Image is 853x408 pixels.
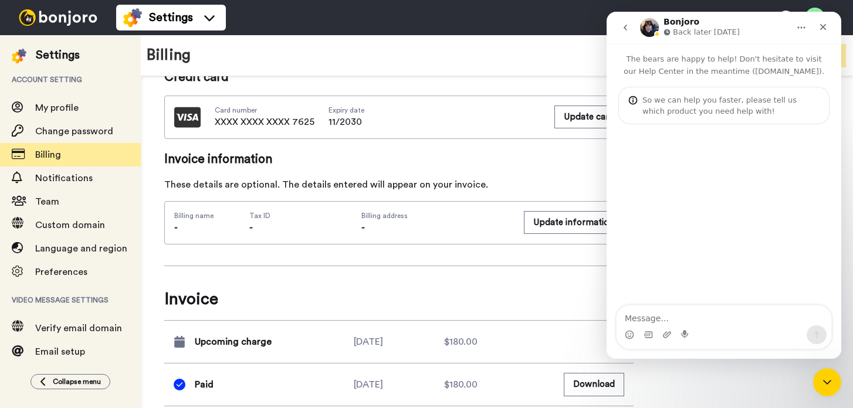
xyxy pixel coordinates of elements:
span: Billing address [361,211,511,220]
span: Custom domain [35,220,105,230]
span: - [361,223,365,232]
span: Preferences [35,267,87,277]
span: My profile [35,103,79,113]
span: Settings [149,9,193,26]
span: Collapse menu [53,377,101,386]
span: Billing [35,150,61,159]
span: Billing name [174,211,214,220]
div: These details are optional. The details entered will appear on your invoice. [164,178,634,192]
span: Verify email domain [35,324,122,333]
a: Update information [524,211,624,234]
span: Change password [35,127,113,136]
button: Download [564,373,624,396]
span: Language and region [35,244,127,253]
span: - [174,223,178,232]
span: Invoice information [164,151,634,168]
div: $180.00 [444,335,534,349]
div: [DATE] [354,378,444,392]
img: settings-colored.svg [12,49,26,63]
span: Invoice [164,287,634,311]
span: XXXX XXXX XXXX 7625 [215,115,314,129]
span: Team [35,197,59,206]
div: Settings [36,47,80,63]
img: settings-colored.svg [123,8,142,27]
img: bj-logo-header-white.svg [14,9,102,26]
iframe: Intercom live chat [607,12,841,359]
span: Tax ID [249,211,270,220]
span: $180.00 [444,378,478,392]
button: Update information [524,211,624,234]
span: Upcoming charge [195,335,272,349]
span: - [249,223,253,232]
span: 11/2030 [329,115,364,129]
span: Email setup [35,347,85,356]
span: Paid [195,378,214,392]
button: Collapse menu [31,374,110,389]
div: [DATE] [354,335,444,349]
h1: Billing [147,47,191,64]
iframe: Intercom live chat [813,368,841,396]
span: Credit card [164,69,634,86]
span: Expiry date [329,106,364,115]
span: Card number [215,106,314,115]
button: Update card [554,106,624,128]
span: Notifications [35,174,93,183]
